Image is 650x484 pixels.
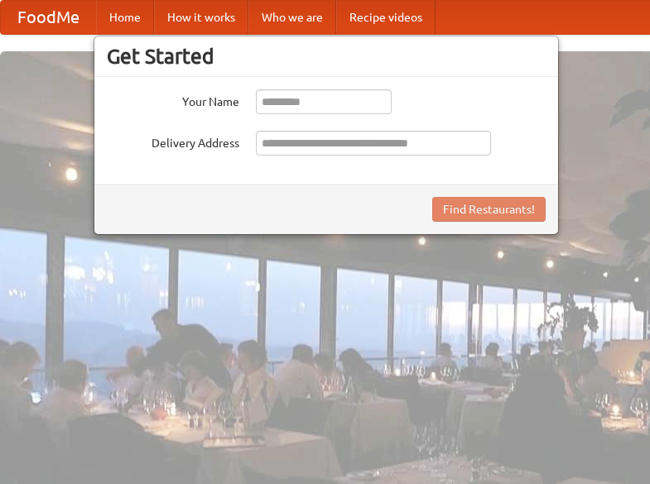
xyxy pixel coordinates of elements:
[1,1,96,34] a: FoodMe
[107,131,239,151] label: Delivery Address
[248,1,336,34] a: Who we are
[107,89,239,110] label: Your Name
[432,197,546,222] button: Find Restaurants!
[96,1,154,34] a: Home
[154,1,248,34] a: How it works
[336,1,436,34] a: Recipe videos
[107,44,546,69] h3: Get Started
